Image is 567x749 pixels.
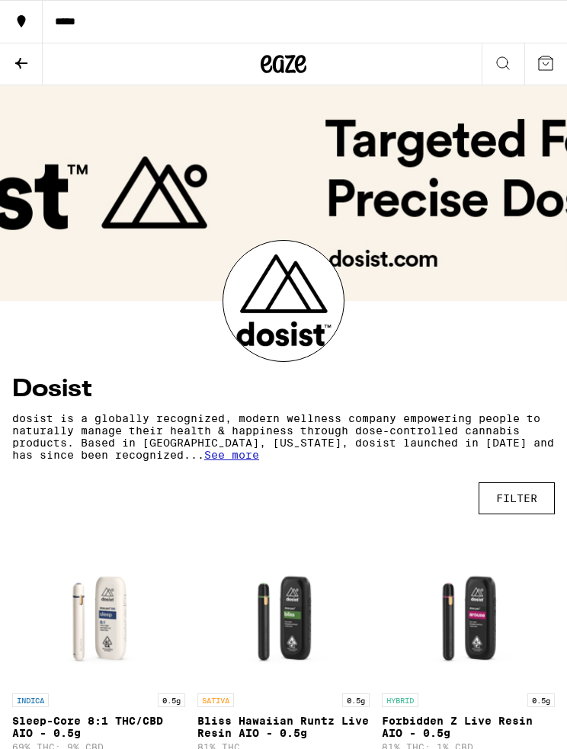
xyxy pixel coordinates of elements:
p: HYBRID [382,693,418,707]
p: 0.5g [342,693,370,707]
span: See more [204,449,259,461]
p: 0.5g [158,693,185,707]
p: Forbidden Z Live Resin AIO - 0.5g [382,715,555,739]
p: Bliss Hawaiian Runtz Live Resin AIO - 0.5g [197,715,370,739]
p: SATIVA [197,693,234,707]
p: 0.5g [527,693,555,707]
h4: Dosist [12,377,555,402]
p: INDICA [12,693,49,707]
img: Dosist - Sleep-Core 8:1 THC/CBD AIO - 0.5g [12,552,185,686]
img: Dosist logo [223,241,344,361]
img: Dosist - Bliss Hawaiian Runtz Live Resin AIO - 0.5g [197,552,370,686]
button: FILTER [479,482,555,514]
p: dosist is a globally recognized, modern wellness company empowering people to naturally manage th... [12,412,555,461]
img: Dosist - Forbidden Z Live Resin AIO - 0.5g [382,552,555,686]
p: Sleep-Core 8:1 THC/CBD AIO - 0.5g [12,715,185,739]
